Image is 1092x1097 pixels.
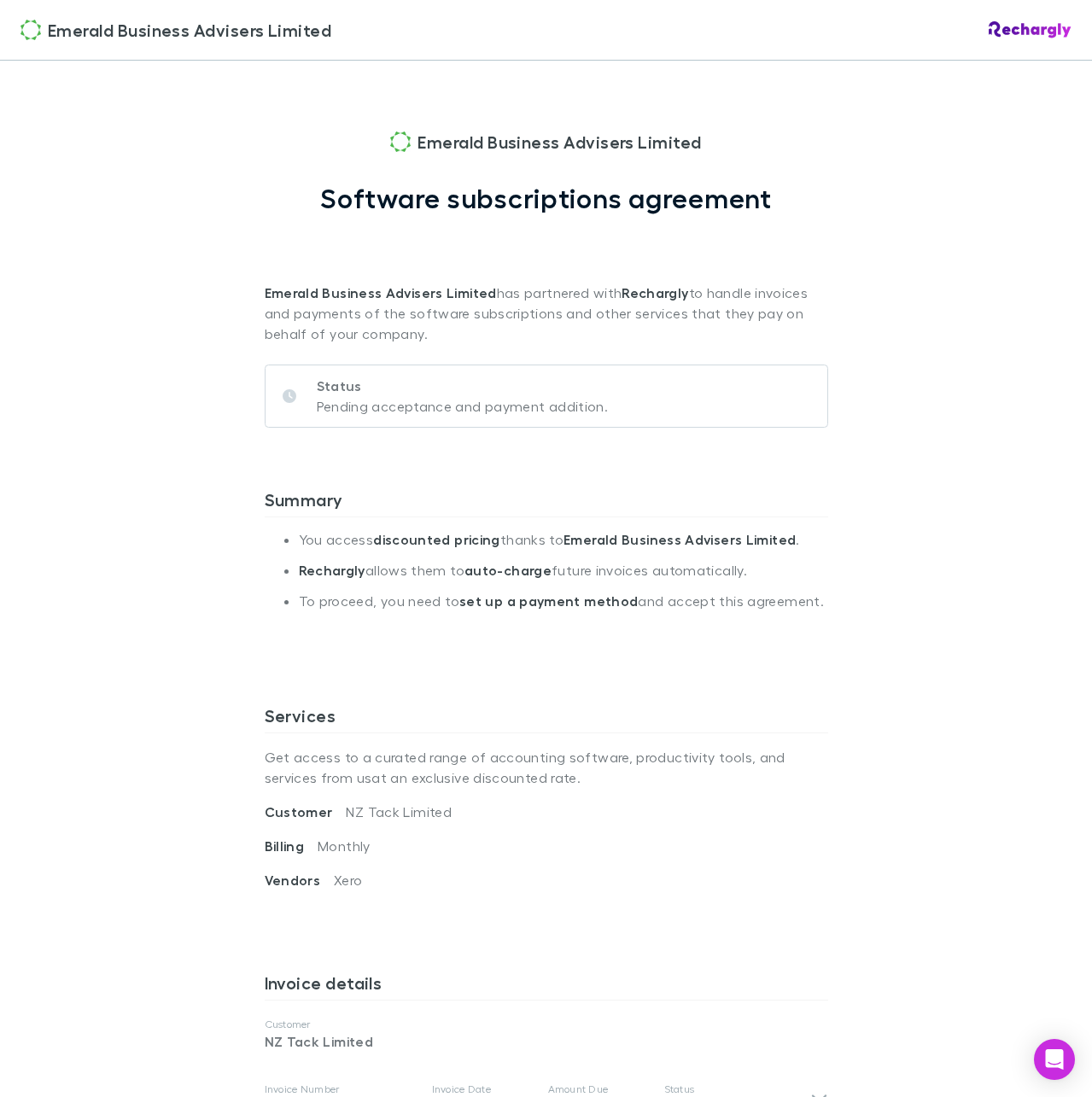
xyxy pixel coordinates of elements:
span: Customer [265,803,347,820]
li: To proceed, you need to and accept this agreement. [299,592,828,623]
span: NZ Tack Limited [346,803,452,820]
strong: discounted pricing [373,531,500,548]
img: Rechargly Logo [989,21,1072,38]
p: Status [664,1082,810,1096]
strong: Emerald Business Advisers Limited [265,284,497,301]
span: Billing [265,837,318,855]
h3: Services [265,705,828,732]
strong: auto-charge [464,562,552,579]
p: Status [317,376,609,396]
li: You access thanks to . [299,531,828,562]
span: Xero [334,872,362,888]
div: Open Intercom Messenger [1034,1039,1075,1080]
p: Invoice Number [265,1082,418,1096]
strong: Rechargly [299,562,365,579]
strong: Rechargly [622,284,688,301]
p: Invoice Date [432,1082,534,1096]
p: Pending acceptance and payment addition. [317,396,609,417]
h3: Invoice details [265,972,828,1000]
img: Emerald Business Advisers Limited's Logo [390,131,411,152]
h3: Summary [265,489,828,516]
p: Customer [265,1018,828,1031]
h1: Software subscriptions agreement [320,182,772,214]
p: has partnered with to handle invoices and payments of the software subscriptions and other servic... [265,214,828,344]
strong: Emerald Business Advisers Limited [564,531,796,548]
p: NZ Tack Limited [265,1031,828,1052]
span: Emerald Business Advisers Limited [418,129,701,155]
strong: set up a payment method [459,592,638,610]
p: Get access to a curated range of accounting software, productivity tools, and services from us at... [265,733,828,802]
span: Monthly [318,837,371,854]
p: Amount Due [548,1082,651,1096]
img: Emerald Business Advisers Limited's Logo [20,20,41,40]
span: Emerald Business Advisers Limited [48,17,331,43]
li: allows them to future invoices automatically. [299,562,828,592]
span: Vendors [265,872,335,889]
